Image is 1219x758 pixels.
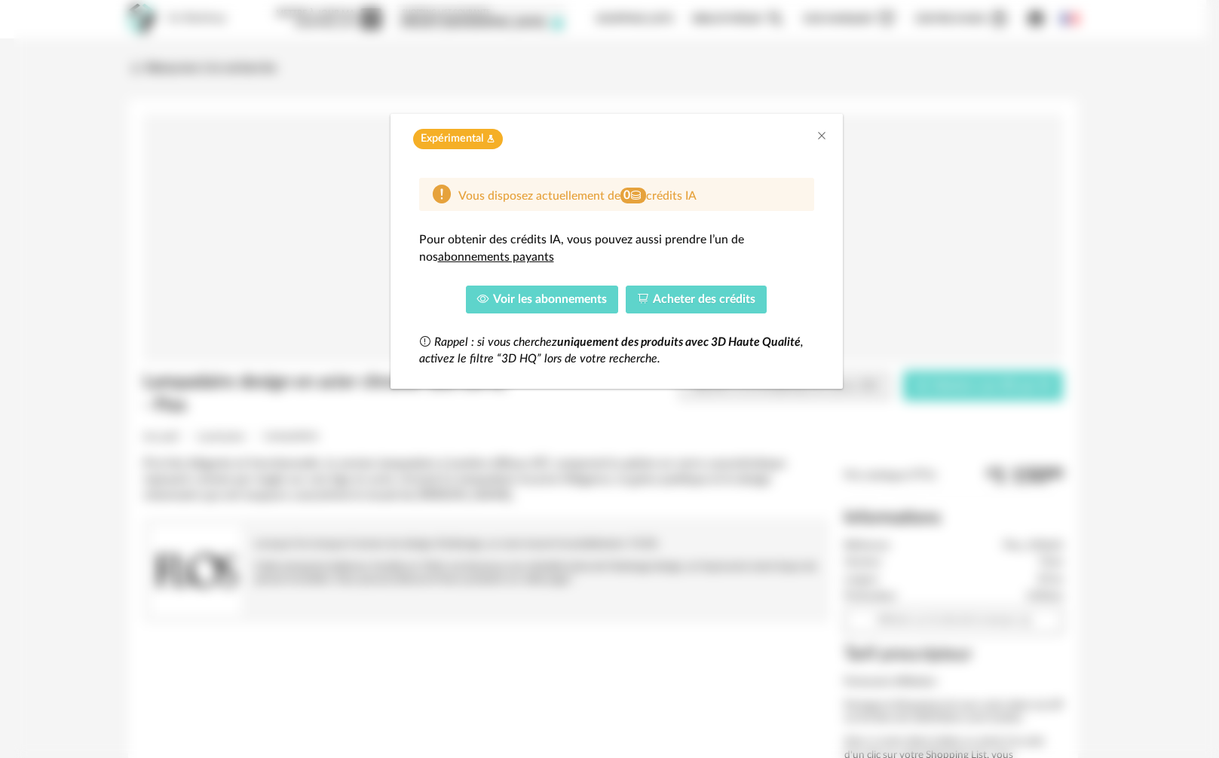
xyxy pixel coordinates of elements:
span: Acheter des crédits [653,293,755,305]
button: Voir les abonnements [466,286,618,313]
div: Vous disposez actuellement de crédits IA [458,188,697,206]
button: Close [816,129,828,145]
span: Expérimental [421,132,483,146]
div: dialog [391,114,843,389]
span: Flask icon [486,132,495,146]
div: Pour obtenir des crédits IA, vous pouvez aussi prendre l’un de nos [419,231,814,265]
span: 0 [620,188,646,203]
b: uniquement des produits avec 3D Haute Qualité [557,336,801,348]
a: abonnements payants [438,251,554,263]
span: Rappel : si vous cherchez , activez le filtre “3D HQ” lors de votre recherche. [419,336,804,365]
button: Acheter des crédits [626,286,767,313]
span: Voir les abonnements [493,293,607,305]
